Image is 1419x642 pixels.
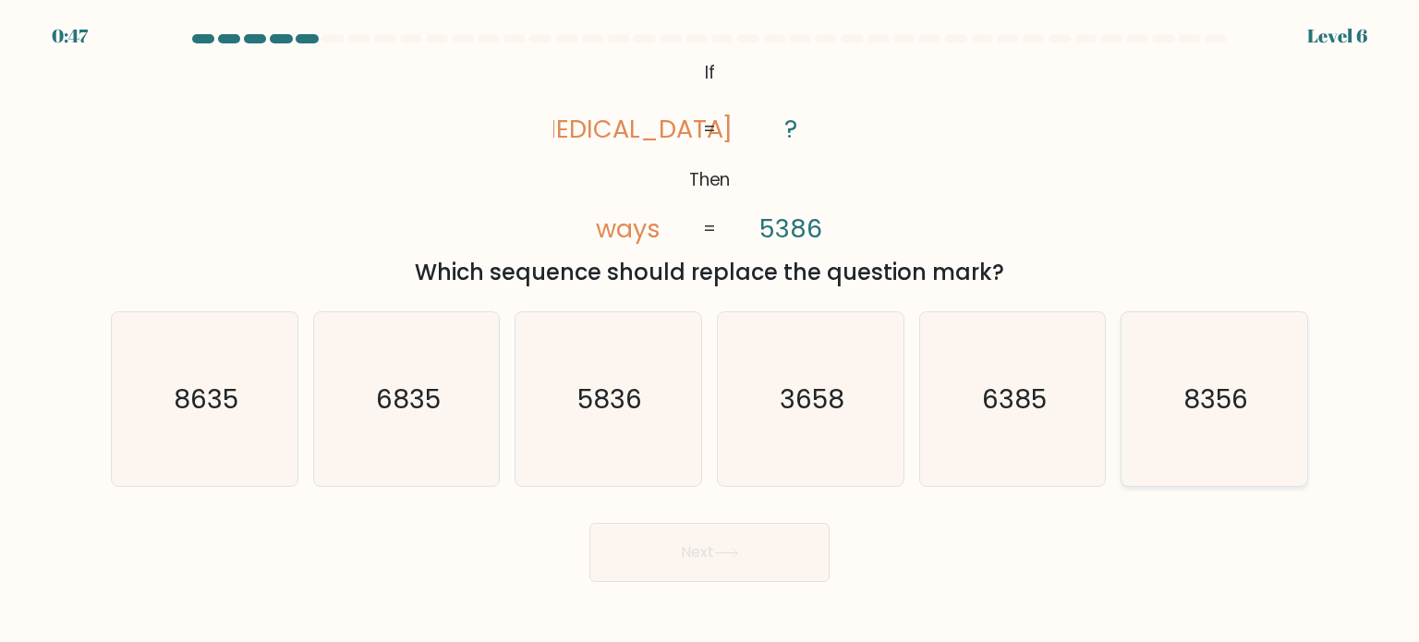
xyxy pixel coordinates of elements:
[703,116,716,141] tspan: =
[982,380,1047,417] text: 6385
[784,112,797,146] tspan: ?
[553,55,866,248] svg: @import url('[URL][DOMAIN_NAME]);
[780,380,844,417] text: 3658
[376,380,441,417] text: 6835
[589,523,830,582] button: Next
[523,112,733,146] tspan: [MEDICAL_DATA]
[703,217,716,242] tspan: =
[122,256,1297,289] div: Which sequence should replace the question mark?
[705,60,715,85] tspan: If
[174,380,238,417] text: 8635
[1307,22,1367,50] div: Level 6
[689,168,731,193] tspan: Then
[1183,380,1248,417] text: 8356
[596,212,661,246] tspan: ways
[759,212,822,246] tspan: 5386
[52,22,88,50] div: 0:47
[578,380,643,417] text: 5836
